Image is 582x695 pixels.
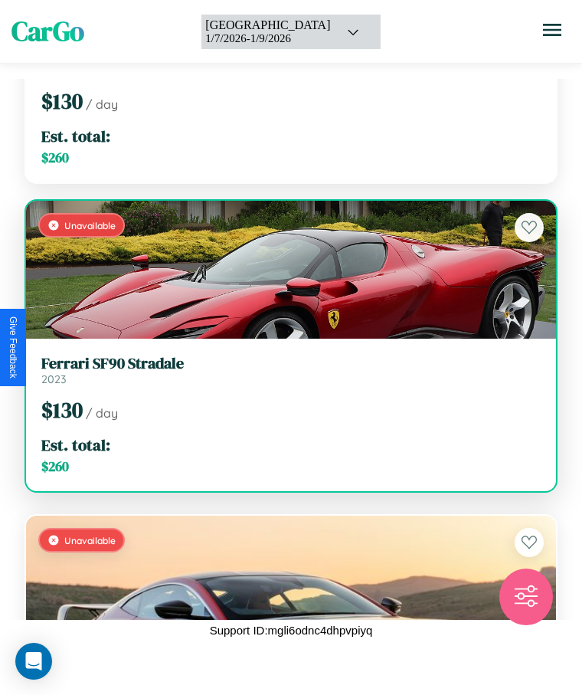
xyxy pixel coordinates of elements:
[86,405,118,421] span: / day
[205,32,330,45] div: 1 / 7 / 2026 - 1 / 9 / 2026
[205,18,330,32] div: [GEOGRAPHIC_DATA]
[41,87,83,116] span: $ 130
[41,434,110,456] span: Est. total:
[41,372,67,386] span: 2023
[41,125,110,147] span: Est. total:
[41,457,69,476] span: $ 260
[41,354,541,386] a: Ferrari SF90 Stradale2023
[86,97,118,112] span: / day
[11,13,84,50] span: CarGo
[41,395,83,425] span: $ 130
[210,620,373,641] p: Support ID: mgli6odnc4dhpvpiyq
[41,149,69,167] span: $ 260
[8,316,18,379] div: Give Feedback
[15,643,52,680] div: Open Intercom Messenger
[64,220,116,231] span: Unavailable
[41,354,541,372] h3: Ferrari SF90 Stradale
[64,535,116,546] span: Unavailable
